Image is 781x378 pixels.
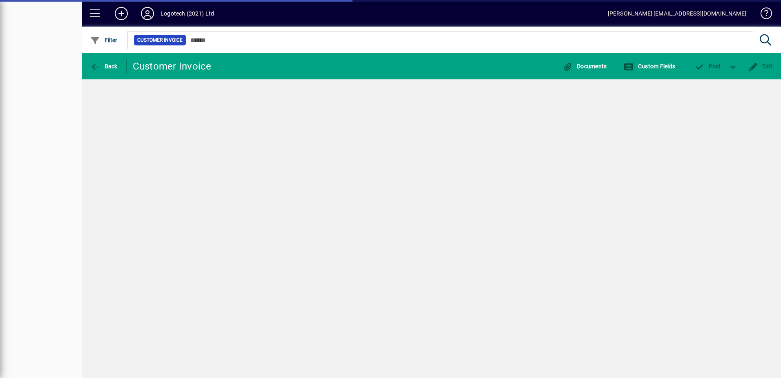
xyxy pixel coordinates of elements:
span: Customer Invoice [137,36,183,44]
span: Filter [90,37,118,43]
a: Knowledge Base [754,2,771,28]
span: Custom Fields [624,63,675,70]
button: Custom Fields [622,59,677,74]
div: [PERSON_NAME] [EMAIL_ADDRESS][DOMAIN_NAME] [608,7,746,20]
span: Documents [563,63,607,70]
span: P [709,63,712,70]
button: Edit [746,59,775,74]
span: Edit [748,63,773,70]
button: Post [690,59,725,74]
span: ost [694,63,721,70]
button: Filter [88,33,120,47]
div: Customer Invoice [133,60,212,73]
button: Back [88,59,120,74]
div: Logotech (2021) Ltd [161,7,214,20]
button: Documents [561,59,609,74]
span: Back [90,63,118,70]
app-page-header-button: Back [82,59,127,74]
button: Profile [134,6,161,21]
button: Add [108,6,134,21]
